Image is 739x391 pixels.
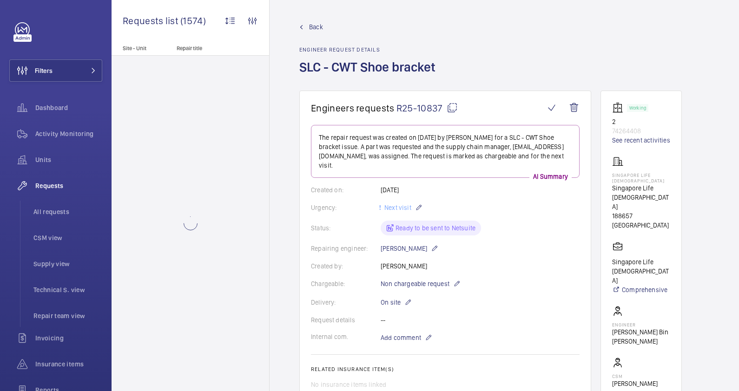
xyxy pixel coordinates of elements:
span: All requests [33,207,102,216]
p: AI Summary [529,172,572,181]
span: Non chargeable request [381,279,449,288]
p: Site - Unit [112,45,173,52]
span: Requests list [123,15,180,26]
p: Repair title [177,45,238,52]
p: 188657 [GEOGRAPHIC_DATA] [612,211,670,230]
a: Comprehensive [612,285,670,294]
p: 2 [612,117,670,126]
h1: SLC - CWT Shoe bracket [299,59,441,91]
span: Supply view [33,259,102,268]
p: CSM [612,373,658,379]
span: Dashboard [35,103,102,112]
span: Next visit [383,204,411,211]
span: Insurance items [35,359,102,369]
span: Add comment [381,333,421,342]
span: Back [309,22,323,32]
p: [PERSON_NAME] [381,243,438,254]
p: Singapore Life [DEMOGRAPHIC_DATA] [612,172,670,183]
a: See recent activities [612,136,670,145]
span: Activity Monitoring [35,129,102,138]
p: On site [381,297,412,308]
button: Filters [9,59,102,82]
span: Technical S. view [33,285,102,294]
p: The repair request was created on [DATE] by [PERSON_NAME] for a SLC - CWT Shoe bracket issue. A p... [319,133,572,170]
span: R25-10837 [396,102,458,114]
span: Units [35,155,102,164]
p: [PERSON_NAME] Bin [PERSON_NAME] [612,327,670,346]
h2: Related insurance item(s) [311,366,580,372]
span: Engineers requests [311,102,395,114]
p: 74264408 [612,126,670,136]
h2: Engineer request details [299,46,441,53]
span: Invoicing [35,333,102,343]
p: Engineer [612,322,670,327]
p: Singapore Life [DEMOGRAPHIC_DATA] [612,183,670,211]
img: elevator.svg [612,102,627,113]
span: Filters [35,66,53,75]
p: [PERSON_NAME] [612,379,658,388]
span: Repair team view [33,311,102,320]
p: Singapore Life [DEMOGRAPHIC_DATA] [612,257,670,285]
span: CSM view [33,233,102,242]
p: Working [629,106,646,110]
span: Requests [35,181,102,190]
